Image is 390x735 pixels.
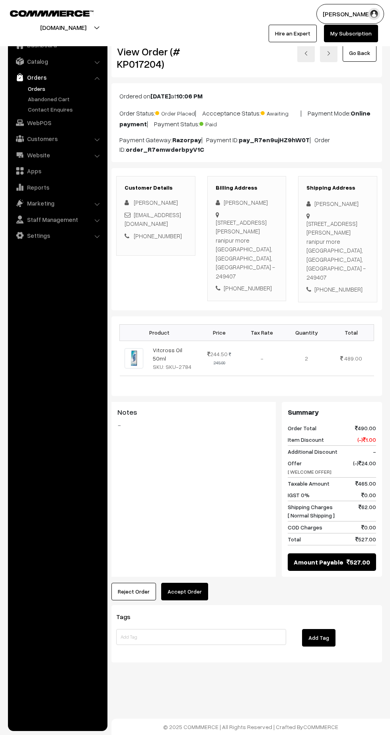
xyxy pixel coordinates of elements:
[284,324,329,341] th: Quantity
[288,424,316,432] span: Order Total
[347,557,370,567] span: 527.00
[172,136,201,144] b: Razorpay
[10,228,105,243] a: Settings
[240,324,284,341] th: Tax Rate
[355,424,376,432] span: 490.00
[119,91,374,101] p: Ordered on at
[294,557,343,567] span: Amount Payable
[125,184,187,191] h3: Customer Details
[10,131,105,146] a: Customers
[125,348,143,368] img: 1000058239.png
[12,18,114,37] button: [DOMAIN_NAME]
[134,199,178,206] span: [PERSON_NAME]
[10,180,105,194] a: Reports
[355,479,376,488] span: 465.00
[117,408,270,417] h3: Notes
[119,107,374,129] p: Order Status: | Accceptance Status: | Payment Mode: | Payment Status:
[117,45,195,70] h2: View Order (# KP017204)
[10,10,94,16] img: COMMMERCE
[302,629,335,647] button: Add Tag
[10,212,105,227] a: Staff Management
[199,118,239,128] span: Paid
[344,355,362,362] span: 489.00
[155,107,195,118] span: Order Placed
[126,145,204,153] b: order_R7emwderbpyV1C
[150,92,171,100] b: [DATE]
[10,196,105,210] a: Marketing
[239,136,310,144] b: pay_R7en9ujHZ9hW0T
[288,447,337,456] span: Additional Discount
[288,435,324,444] span: Item Discount
[207,351,228,357] span: 244.50
[120,324,199,341] th: Product
[111,719,390,735] footer: © 2025 COMMMERCE | All Rights Reserved | Crafted By
[288,535,301,543] span: Total
[117,420,270,430] blockquote: -
[288,408,376,417] h3: Summary
[361,523,376,531] span: 0.00
[353,459,376,476] span: (-) 24.00
[116,613,140,621] span: Tags
[10,8,80,18] a: COMMMERCE
[10,148,105,162] a: Website
[26,84,105,93] a: Orders
[359,503,376,519] span: 62.00
[316,4,384,24] button: [PERSON_NAME]
[355,535,376,543] span: 527.00
[269,25,317,42] a: Hire an Expert
[153,347,182,362] a: Vitcross Oil 50ml
[303,723,338,730] a: COMMMERCE
[306,199,369,208] div: [PERSON_NAME]
[240,341,284,376] td: -
[176,92,203,100] b: 10:06 PM
[111,583,156,600] button: Reject Order
[116,629,286,645] input: Add Tag
[288,459,331,476] span: Offer
[199,324,240,341] th: Price
[361,491,376,499] span: 0.00
[119,135,374,154] p: Payment Gateway: | Payment ID: | Order ID:
[10,164,105,178] a: Apps
[324,25,378,42] a: My Subscription
[304,51,308,56] img: left-arrow.png
[368,8,380,20] img: user
[26,105,105,114] a: Contact Enquires
[306,184,369,191] h3: Shipping Address
[261,107,300,118] span: Awaiting
[288,479,330,488] span: Taxable Amount
[125,211,181,227] a: [EMAIL_ADDRESS][DOMAIN_NAME]
[134,232,182,239] a: [PHONE_NUMBER]
[305,355,308,362] span: 2
[288,491,310,499] span: IGST 0%
[161,583,208,600] button: Accept Order
[288,523,322,531] span: COD Charges
[10,116,105,130] a: WebPOS
[329,324,374,341] th: Total
[216,198,278,207] div: [PERSON_NAME]
[326,51,331,56] img: right-arrow.png
[306,285,369,294] div: [PHONE_NUMBER]
[288,469,331,475] span: [ WELCOME OFFER]
[216,284,278,293] div: [PHONE_NUMBER]
[153,363,195,371] div: SKU: SKU-2784
[216,218,278,281] div: [STREET_ADDRESS][PERSON_NAME] ranipur more [GEOGRAPHIC_DATA], [GEOGRAPHIC_DATA], [GEOGRAPHIC_DATA...
[10,54,105,69] a: Catalog
[288,503,335,519] span: Shipping Charges [ Normal Shipping ]
[343,44,376,62] a: Go Back
[26,95,105,103] a: Abandoned Cart
[306,219,369,282] div: [STREET_ADDRESS][PERSON_NAME] ranipur more [GEOGRAPHIC_DATA], [GEOGRAPHIC_DATA], [GEOGRAPHIC_DATA...
[373,447,376,456] span: -
[216,184,278,191] h3: Billing Address
[10,70,105,84] a: Orders
[357,435,376,444] span: (-) 1.00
